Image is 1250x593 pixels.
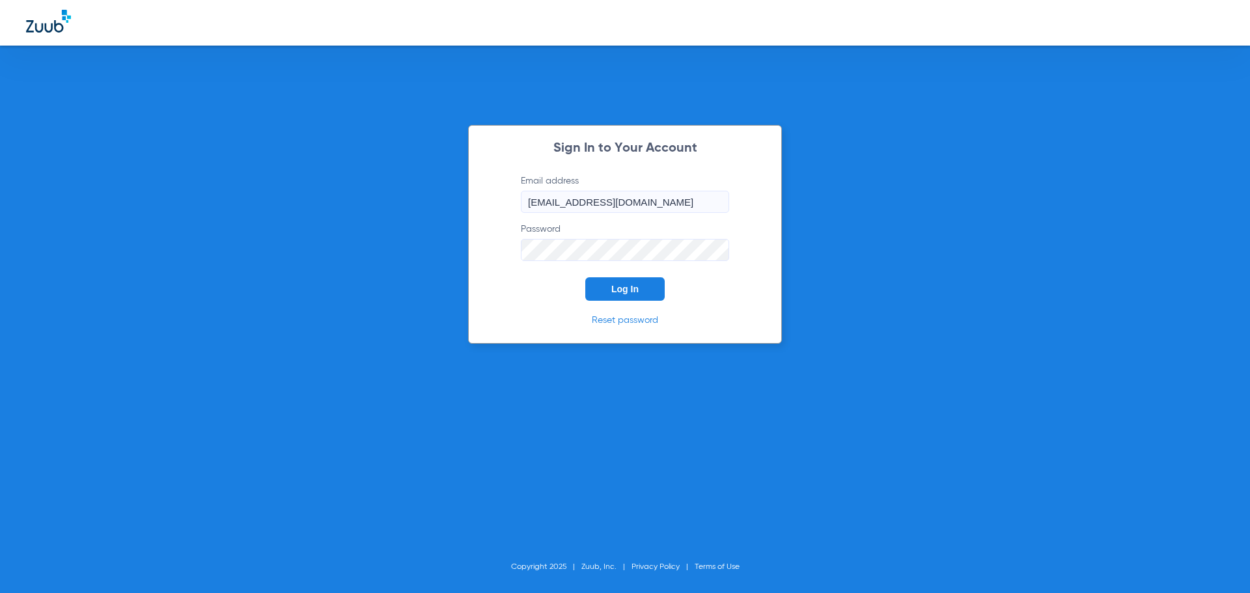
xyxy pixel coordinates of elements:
[521,223,729,261] label: Password
[581,560,632,573] li: Zuub, Inc.
[611,284,639,294] span: Log In
[521,174,729,213] label: Email address
[511,560,581,573] li: Copyright 2025
[592,316,658,325] a: Reset password
[632,563,680,571] a: Privacy Policy
[695,563,740,571] a: Terms of Use
[585,277,665,301] button: Log In
[26,10,71,33] img: Zuub Logo
[501,142,749,155] h2: Sign In to Your Account
[521,191,729,213] input: Email address
[521,239,729,261] input: Password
